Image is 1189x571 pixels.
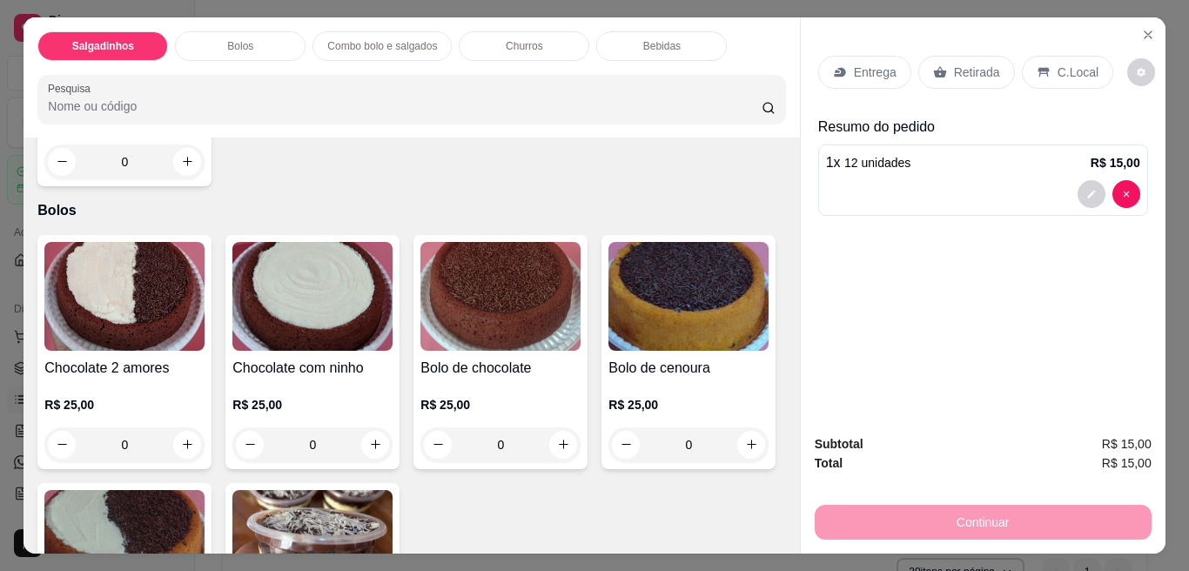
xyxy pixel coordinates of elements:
[1078,180,1105,208] button: decrease-product-quantity
[643,39,681,53] p: Bebidas
[826,152,911,173] p: 1 x
[1091,154,1140,171] p: R$ 15,00
[72,39,134,53] p: Salgadinhos
[1058,64,1098,81] p: C.Local
[420,358,581,379] h4: Bolo de chocolate
[608,358,769,379] h4: Bolo de cenoura
[48,81,97,96] label: Pesquisa
[420,396,581,413] p: R$ 25,00
[232,358,393,379] h4: Chocolate com ninho
[844,156,910,170] span: 12 unidades
[327,39,437,53] p: Combo bolo e salgados
[737,431,765,459] button: increase-product-quantity
[48,97,762,115] input: Pesquisa
[954,64,1000,81] p: Retirada
[608,242,769,351] img: product-image
[173,431,201,459] button: increase-product-quantity
[1102,434,1152,453] span: R$ 15,00
[506,39,543,53] p: Churros
[608,396,769,413] p: R$ 25,00
[424,431,452,459] button: decrease-product-quantity
[232,396,393,413] p: R$ 25,00
[1134,21,1162,49] button: Close
[1112,180,1140,208] button: decrease-product-quantity
[48,431,76,459] button: decrease-product-quantity
[549,431,577,459] button: increase-product-quantity
[227,39,253,53] p: Bolos
[232,242,393,351] img: product-image
[815,437,863,451] strong: Subtotal
[612,431,640,459] button: decrease-product-quantity
[44,396,205,413] p: R$ 25,00
[854,64,897,81] p: Entrega
[420,242,581,351] img: product-image
[361,431,389,459] button: increase-product-quantity
[37,200,785,221] p: Bolos
[815,456,843,470] strong: Total
[1102,453,1152,473] span: R$ 15,00
[818,117,1148,138] p: Resumo do pedido
[1127,58,1155,86] button: decrease-product-quantity
[236,431,264,459] button: decrease-product-quantity
[48,148,76,176] button: decrease-product-quantity
[44,242,205,351] img: product-image
[173,148,201,176] button: increase-product-quantity
[44,358,205,379] h4: Chocolate 2 amores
